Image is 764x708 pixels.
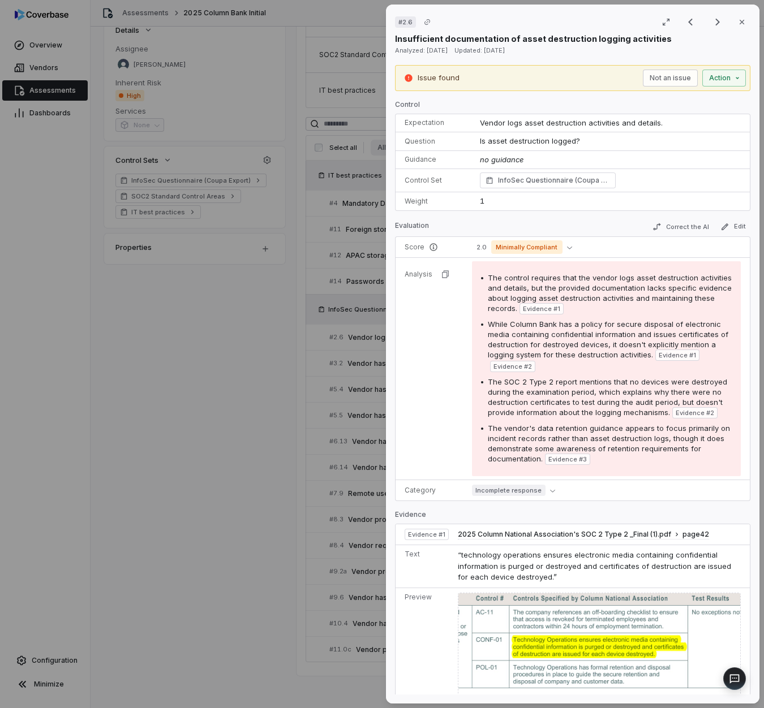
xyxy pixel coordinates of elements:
[458,530,709,539] button: 2025 Column National Association's SOC 2 Type 2 _Final (1).pdfpage42
[458,530,671,539] span: 2025 Column National Association's SOC 2 Type 2 _Final (1).pdf
[405,155,466,164] p: Guidance
[488,424,730,463] span: The vendor's data retention guidance appears to focus primarily on incident records rather than a...
[405,243,458,252] p: Score
[405,486,458,495] p: Category
[458,550,731,581] span: “technology operations ensures electronic media containing confidential information is purged or ...
[659,351,696,360] span: Evidence # 1
[395,33,672,45] p: Insufficient documentation of asset destruction logging activities
[418,72,460,84] p: Issue found
[417,12,437,32] button: Copy link
[480,196,484,205] span: 1
[454,46,505,54] span: Updated: [DATE]
[408,530,445,539] span: Evidence # 1
[472,240,577,254] button: 2.0Minimally Compliant
[676,408,714,417] span: Evidence # 2
[395,46,448,54] span: Analyzed: [DATE]
[396,588,453,705] td: Preview
[396,545,453,588] td: Text
[472,485,546,496] span: Incomplete response
[702,70,746,87] button: Action
[405,137,466,146] p: Question
[488,273,732,313] span: The control requires that the vendor logs asset destruction activities and details, but the provi...
[395,100,750,114] p: Control
[488,320,728,359] span: While Column Bank has a policy for secure disposal of electronic media containing confidential in...
[405,118,466,127] p: Expectation
[491,240,563,254] span: Minimally Compliant
[648,220,714,234] button: Correct the AI
[498,175,610,186] span: InfoSec Questionnaire (Coupa Export)
[395,510,750,524] p: Evidence
[643,70,698,87] button: Not an issue
[523,304,560,313] span: Evidence # 1
[548,455,587,464] span: Evidence # 3
[493,362,532,371] span: Evidence # 2
[480,118,663,127] span: Vendor logs asset destruction activities and details.
[458,593,741,701] img: 8803188d20254908831c60815ff16d2c_original.jpg_w1200.jpg
[480,136,580,145] span: Is asset destruction logged?
[683,530,709,539] span: page 42
[405,176,466,185] p: Control Set
[679,15,702,29] button: Previous result
[405,270,432,279] p: Analysis
[706,15,729,29] button: Next result
[488,377,727,417] span: The SOC 2 Type 2 report mentions that no devices were destroyed during the examination period, wh...
[405,197,466,206] p: Weight
[716,220,750,234] button: Edit
[480,155,523,164] span: no guidance
[398,18,413,27] span: # 2.6
[395,221,429,235] p: Evaluation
